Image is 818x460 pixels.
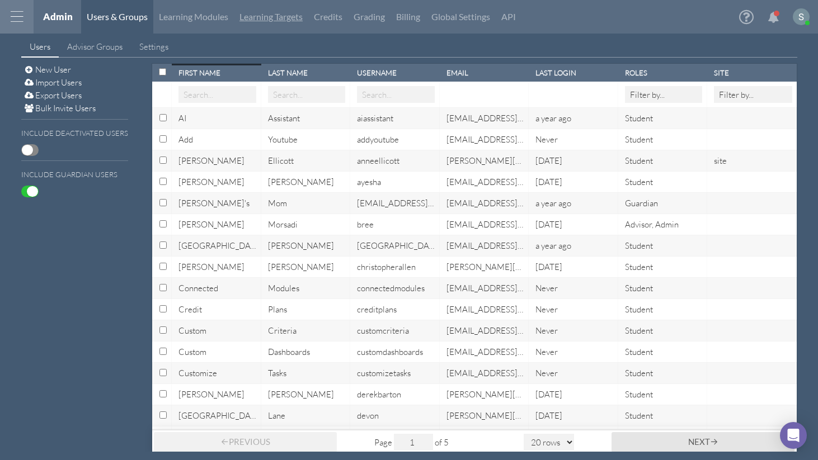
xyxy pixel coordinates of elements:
[714,155,792,167] div: site
[22,145,33,155] span: OFF
[268,112,345,124] div: Assistant
[43,11,73,22] span: Admin
[159,220,167,227] input: Select row with id:select-5HFXeNyuwPoz69Wsg
[625,155,702,167] div: Student
[357,346,434,358] div: customdashboards
[357,112,434,124] div: aiassistant
[625,261,702,273] div: Student
[357,282,434,294] div: connectedmodules
[535,155,613,167] div: Sat Mar 20 2021 07:15:57 GMT-0500 (Central Daylight Time)
[268,86,345,103] input: Search...
[444,437,449,448] span: 5
[178,282,256,294] div: Connected
[178,155,256,167] div: Anne
[268,197,345,209] div: Mom
[446,112,524,124] div: aiassistant@headrush.rocks
[446,176,524,188] div: ayesha@fakeschool.com
[446,155,524,167] div: james.carlson+hranne@gmail.com
[268,68,346,77] div: Last Name
[625,367,702,379] div: Student
[27,186,38,197] span: ON
[159,178,167,185] input: Select row with id:select-apn6RoAtpNpDTzgj7
[21,102,99,115] button: Bulk Invite Users
[535,346,613,358] div: Never
[21,36,59,58] a: Users
[21,63,74,76] button: New User
[268,410,345,421] div: Lane
[268,367,345,379] div: Tasks
[21,89,85,102] button: Export Users
[178,219,256,230] div: Breanna
[178,325,256,336] div: Custom
[159,114,167,121] input: Select row with id:select-4SQa7J4qhhQ24tY8X
[178,134,256,145] div: Add
[357,155,434,167] div: anneellicott
[625,176,702,188] div: Student
[178,176,256,188] div: Ayesha
[178,240,256,252] div: Brooklyn
[159,411,167,419] input: Select row with id:select-jW9E4qD8KKbFT9Snz
[625,197,702,209] div: Guardian
[688,437,710,447] span: Next
[625,68,703,77] div: Roles
[178,112,256,124] div: AI
[446,68,524,77] div: Email
[131,36,177,58] a: Settings
[159,305,167,312] input: Select row with id:select-YPnohS58rLnd9zsPm
[178,346,256,358] div: Custom
[268,346,345,358] div: Dashboards
[357,219,434,230] div: bree
[268,219,345,230] div: Morsadi
[178,197,256,209] div: Ayesha's
[535,134,613,145] div: Never
[780,422,807,449] div: Open Intercom Messenger
[268,261,345,273] div: Allen
[357,197,434,209] div: ayeshamom@headrush.rocks
[159,263,167,270] input: Select row with id:select-kCGLxQ2PRsRkqxJP4
[446,410,524,421] div: james+devonlane@headrushapp.com
[178,303,256,315] div: Credit
[178,86,256,103] input: Search...
[535,303,613,315] div: Never
[535,261,613,273] div: Mon Oct 05 2020 14:44:43 GMT-0500 (Central Daylight Time)
[535,282,613,294] div: Never
[357,303,434,315] div: creditplans
[268,325,345,336] div: Criteria
[159,241,167,249] input: Select row with id:select-w8oB2AFyHYYWGdHqF
[446,367,524,379] div: customizetasks@headrush.rocks
[374,434,449,450] span: Page of
[446,346,524,358] div: customdashboards@headrush.rocks
[357,325,434,336] div: customcriteria
[268,176,345,188] div: Pena
[394,434,433,450] input: jump to page
[357,367,434,379] div: customizetasks
[35,103,96,113] span: Bulk Invite Users
[535,325,613,336] div: Never
[535,176,613,188] div: Tue Aug 26 2025 16:16:04 GMT-0500 (Central Daylight Time)
[625,410,702,421] div: Student
[268,134,345,145] div: Youtube
[159,369,167,376] input: Select row with id:select-HqkGqHTQx3GXMusEN
[35,64,71,75] span: New User
[625,325,702,336] div: Student
[357,410,434,421] div: devon
[446,261,524,273] div: james.carlson+hrchris@gmail.com
[625,388,702,400] div: Student
[159,68,166,75] input: Select row with id:select-all
[535,240,613,252] div: Tue Jun 04 2024 09:30:22 GMT-0500 (Central Daylight Time)
[625,112,702,124] div: Student
[357,86,434,103] input: Search...
[21,129,128,137] h6: Include Deactivated Users
[625,303,702,315] div: Student
[625,346,702,358] div: Student
[357,240,434,252] div: brooklyn
[357,68,435,77] div: Username
[357,176,434,188] div: ayesha
[535,197,613,209] div: Wed Aug 14 2024 17:53:11 GMT-0500 (Central Daylight Time)
[535,388,613,400] div: Fri Oct 14 2022 13:28:59 GMT-0500 (Central Daylight Time)
[159,390,167,397] input: Select row with id:select-H9KdC9BJ8Jye2Jb7d
[35,77,82,88] span: Import Users
[21,170,117,179] h6: Include Guardian Users
[357,388,434,400] div: derekbarton
[625,240,702,252] div: Student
